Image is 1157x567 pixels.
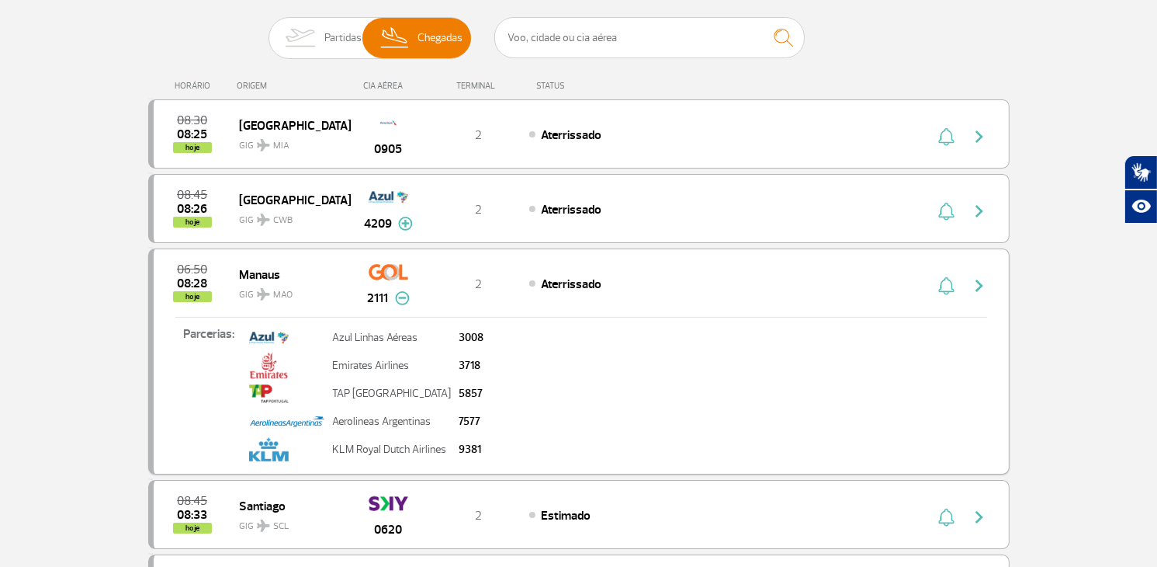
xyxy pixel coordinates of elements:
[541,202,601,217] span: Aterrissado
[239,115,338,135] span: [GEOGRAPHIC_DATA]
[177,278,207,289] span: 2025-10-01 08:28:36
[938,277,954,295] img: sino-painel-voo.svg
[239,280,338,302] span: GIG
[541,277,601,292] span: Aterrissado
[239,496,338,516] span: Santiago
[970,508,989,527] img: seta-direita-painel-voo.svg
[333,388,452,399] p: TAP [GEOGRAPHIC_DATA]
[257,214,270,226] img: destiny_airplane.svg
[364,214,392,233] span: 4209
[475,127,482,143] span: 2
[494,17,805,58] input: Voo, cidade ou cia aérea
[177,203,207,214] span: 2025-10-01 08:26:00
[475,508,482,524] span: 2
[177,510,207,520] span: 2025-10-01 08:33:00
[273,520,289,534] span: SCL
[173,291,212,302] span: hoje
[970,277,989,295] img: seta-direita-painel-voo.svg
[333,444,452,455] p: KLM Royal Dutch Airlines
[239,190,338,210] span: [GEOGRAPHIC_DATA]
[428,81,528,91] div: TERMINAL
[177,264,207,275] span: 2025-10-01 06:50:00
[177,129,207,140] span: 2025-10-01 08:25:56
[938,508,954,527] img: sino-painel-voo.svg
[239,264,338,284] span: Manaus
[475,277,482,292] span: 2
[249,409,325,435] img: Property%201%3DAEROLINEAS.jpg
[333,332,452,343] p: Azul Linhas Aéreas
[324,18,362,58] span: Partidas
[333,360,452,371] p: Emirates Airlines
[273,139,289,153] span: MIA
[249,437,289,463] img: klm.png
[459,444,484,455] p: 9381
[938,127,954,146] img: sino-painel-voo.svg
[177,496,207,506] span: 2025-10-01 08:45:00
[177,190,207,200] span: 2025-10-01 08:45:00
[249,325,289,351] img: azul.png
[459,388,484,399] p: 5857
[257,288,270,301] img: destiny_airplane.svg
[528,81,655,91] div: STATUS
[249,353,289,379] img: emirates.png
[395,291,410,305] img: menos-info-painel-voo.svg
[459,332,484,343] p: 3008
[173,217,212,228] span: hoje
[1124,155,1157,224] div: Plugin de acessibilidade da Hand Talk.
[372,18,418,58] img: slider-desembarque
[153,81,237,91] div: HORÁRIO
[375,140,403,158] span: 0905
[275,18,324,58] img: slider-embarque
[350,81,428,91] div: CIA AÉREA
[173,523,212,534] span: hoje
[541,508,591,524] span: Estimado
[970,127,989,146] img: seta-direita-painel-voo.svg
[417,18,462,58] span: Chegadas
[177,115,207,126] span: 2025-10-01 08:30:00
[239,205,338,228] span: GIG
[173,142,212,153] span: hoje
[970,202,989,221] img: seta-direita-painel-voo.svg
[375,520,403,539] span: 0620
[1124,155,1157,190] button: Abrir tradutor de língua de sinais.
[475,202,482,217] span: 2
[237,81,350,91] div: ORIGEM
[257,139,270,151] img: destiny_airplane.svg
[1124,190,1157,224] button: Abrir recursos assistivos.
[541,127,601,143] span: Aterrissado
[273,214,293,228] span: CWB
[154,325,245,452] p: Parcerias:
[239,130,338,153] span: GIG
[459,360,484,371] p: 3718
[239,511,338,534] span: GIG
[938,202,954,221] img: sino-painel-voo.svg
[459,416,484,427] p: 7577
[257,520,270,532] img: destiny_airplane.svg
[333,416,452,427] p: Aerolineas Argentinas
[249,381,289,407] img: tap.png
[398,217,413,231] img: mais-info-painel-voo.svg
[273,288,293,302] span: MAO
[368,289,389,308] span: 2111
